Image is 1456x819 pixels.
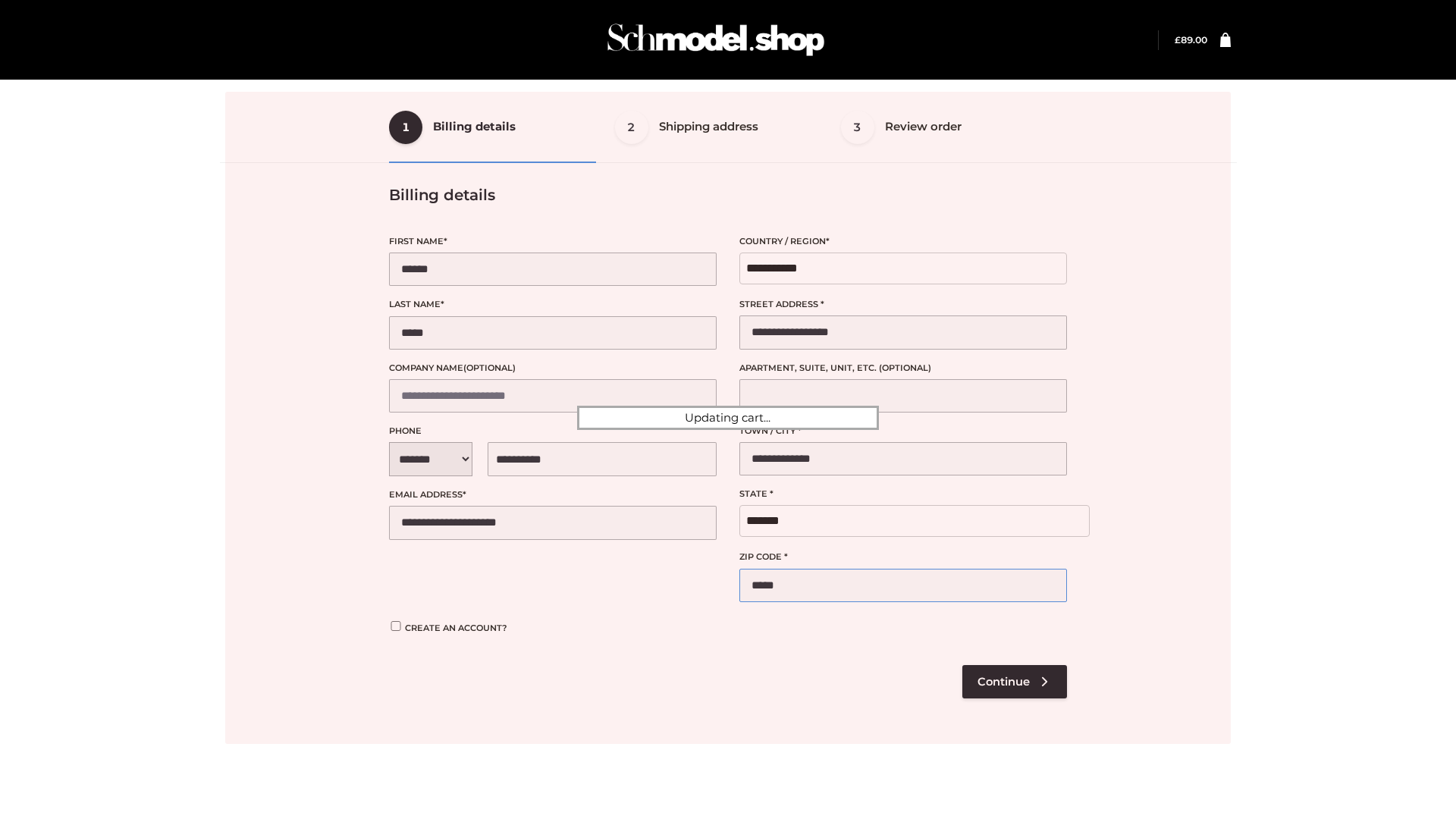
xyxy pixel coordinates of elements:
a: £89.00 [1175,34,1207,45]
bdi: 89.00 [1175,34,1207,45]
img: Schmodel Admin 964 [602,10,830,70]
div: Updating cart... [577,406,879,430]
span: £ [1175,34,1181,45]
